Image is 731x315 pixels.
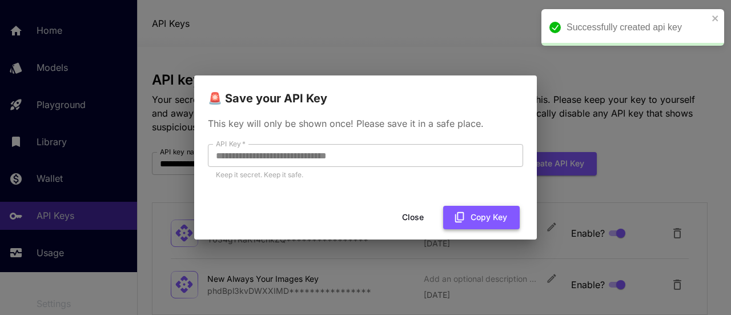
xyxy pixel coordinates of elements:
[194,75,537,107] h2: 🚨 Save your API Key
[216,169,515,181] p: Keep it secret. Keep it safe.
[712,14,720,23] button: close
[387,206,439,229] button: Close
[216,139,246,149] label: API Key
[443,206,520,229] button: Copy Key
[208,117,523,130] p: This key will only be shown once! Please save it in a safe place.
[567,21,708,34] div: Successfully created api key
